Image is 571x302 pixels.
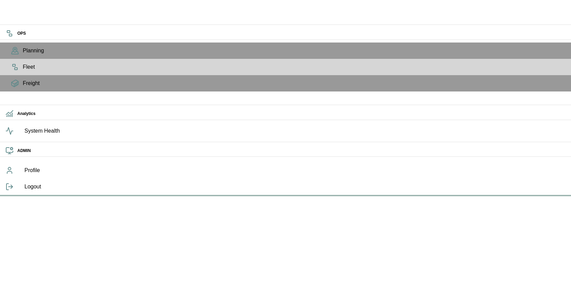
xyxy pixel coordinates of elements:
[17,30,566,37] h6: OPS
[17,111,566,117] h6: Analytics
[17,148,566,154] h6: ADMIN
[24,166,566,174] span: Profile
[24,183,566,191] span: Logout
[23,79,566,87] span: Freight
[24,127,566,135] span: System Health
[23,63,566,71] span: Fleet
[23,47,566,55] span: Planning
